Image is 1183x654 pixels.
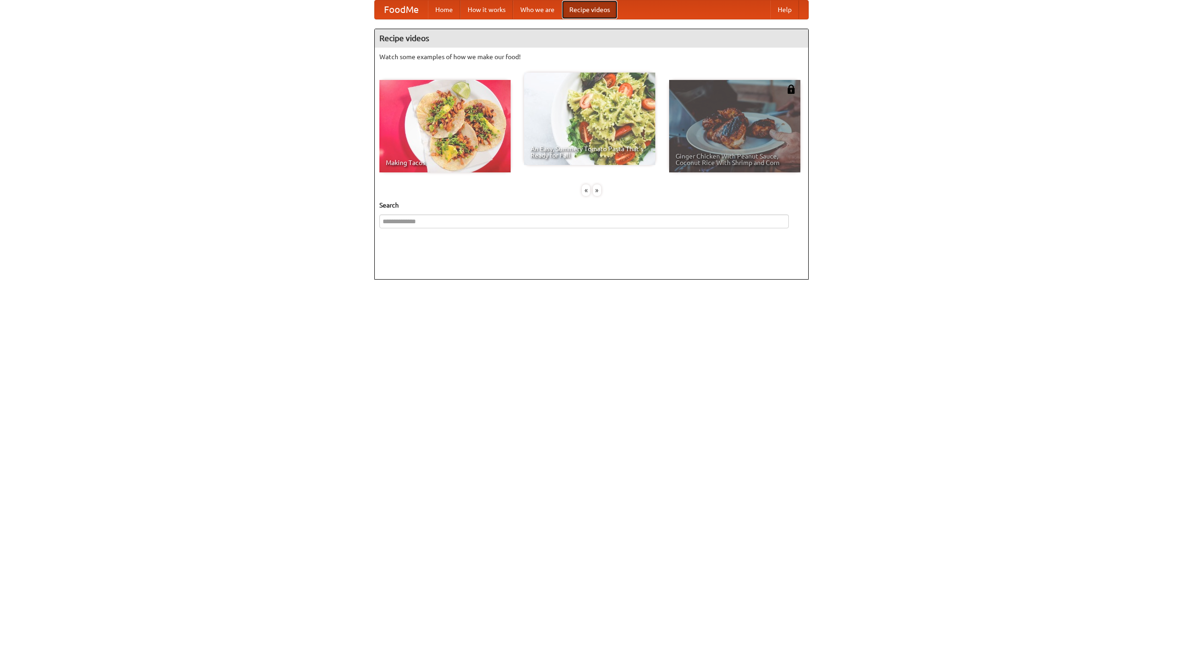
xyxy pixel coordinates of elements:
a: Who we are [513,0,562,19]
p: Watch some examples of how we make our food! [379,52,804,61]
h4: Recipe videos [375,29,808,48]
div: « [582,184,590,196]
a: Home [428,0,460,19]
a: Making Tacos [379,80,511,172]
a: How it works [460,0,513,19]
a: FoodMe [375,0,428,19]
a: Recipe videos [562,0,617,19]
a: An Easy, Summery Tomato Pasta That's Ready for Fall [524,73,655,165]
span: Making Tacos [386,159,504,166]
div: » [593,184,601,196]
img: 483408.png [787,85,796,94]
a: Help [770,0,799,19]
span: An Easy, Summery Tomato Pasta That's Ready for Fall [531,146,649,159]
h5: Search [379,201,804,210]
